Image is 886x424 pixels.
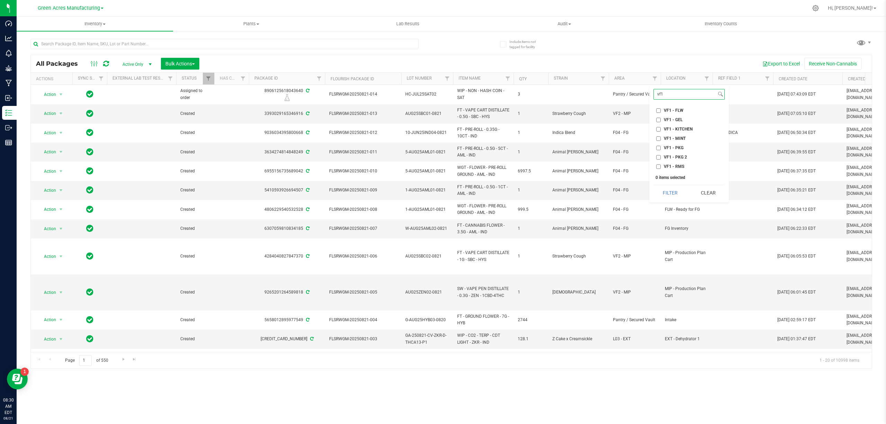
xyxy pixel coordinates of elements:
span: Action [38,109,56,118]
span: MIP - Production Plan Cart [665,286,708,299]
div: 6307059810834185 [248,225,326,232]
span: Created [180,225,210,232]
span: Action [38,90,56,99]
a: Filter [502,73,514,84]
a: Go to the last page [129,355,139,364]
a: Location [666,76,686,81]
inline-svg: Reports [5,139,12,146]
span: Action [38,186,56,195]
span: 128.1 [518,336,544,342]
div: Manage settings [811,5,820,11]
inline-svg: Manufacturing [5,80,12,87]
a: Filter [96,73,107,84]
span: FLSRWGM-20250821-005 [329,289,397,296]
div: 3393029165346916 [248,110,326,117]
inline-svg: Dashboard [5,20,12,27]
span: Created [180,289,210,296]
a: Audit [486,17,642,31]
span: 1 [518,149,544,155]
span: [DATE] 02:59:17 EDT [777,317,816,323]
span: VF1 - PKG [664,146,684,150]
span: VF2 - MIP [613,253,657,260]
span: Action [38,288,56,297]
iframe: Resource center unread badge [20,368,29,376]
div: 6955156735689042 [248,168,326,174]
span: WGT - FLOWER - PRE-ROLL GROUND - AML - IND [457,203,509,216]
span: VF2 - MIP [613,289,657,296]
span: Sync from Compliance System [309,336,314,341]
span: select [57,205,65,214]
span: 1 [518,129,544,136]
span: In Sync [86,166,93,176]
a: Filter [701,73,713,84]
span: [DEMOGRAPHIC_DATA] [552,289,605,296]
span: [DATE] 06:50:34 EDT [777,129,816,136]
span: FLSRWGM-20250821-013 [329,110,397,117]
span: 1 - 20 of 10998 items [814,355,865,366]
span: G-AUG25HYB03-0820 [405,317,449,323]
span: Include items not tagged for facility [509,39,544,49]
span: select [57,224,65,234]
span: Sync from Compliance System [305,226,309,231]
input: VF1 - PKG 2 [656,155,661,160]
span: [DATE] 06:39:55 EDT [777,149,816,155]
a: Plants [173,17,329,31]
span: FLW - Ready for FG [665,206,708,213]
span: Action [38,166,56,176]
span: Created [180,317,210,323]
span: Green Acres Manufacturing [38,5,100,11]
button: Receive Non-Cannabis [804,58,861,70]
span: Sync from Compliance System [305,169,309,173]
span: Pantry / Secured Vault [613,317,657,323]
span: F04 - FG [613,149,657,155]
span: select [57,109,65,118]
span: FG Inventory [665,225,708,232]
span: FT - VAPE CART DISTILLATE - 1G - SBC - HYS [457,250,509,263]
div: 0 items selected [656,175,723,180]
span: 10-JUN25IND04-0821 [405,129,449,136]
span: MIP - Production Plan Cart [665,250,708,263]
span: In Sync [86,251,93,261]
span: Assigned to order [180,88,210,101]
span: In Sync [86,287,93,297]
span: select [57,186,65,195]
span: FLSRWGM-20250821-014 [329,91,397,98]
a: Filter [597,73,609,84]
span: Page of 550 [59,355,114,366]
inline-svg: Analytics [5,35,12,42]
span: In Sync [86,334,93,344]
button: Filter [653,185,687,200]
span: [DATE] 06:05:53 EDT [777,253,816,260]
input: VF1 - RMS [656,164,661,169]
span: 1-AUG25AML01-0821 [405,206,449,213]
span: VF1 - GEL [664,118,683,122]
span: Created [180,110,210,117]
span: In Sync [86,128,93,137]
span: 2744 [518,317,544,323]
span: In Sync [86,185,93,195]
span: Sync from Compliance System [305,254,309,259]
div: 5658012895977549 [248,317,326,323]
span: Inventory Counts [695,21,747,27]
input: VF1 - FLW [656,108,661,113]
span: In Sync [86,205,93,214]
span: In Sync [86,315,93,325]
a: Filter [203,73,214,84]
span: Sync from Compliance System [305,317,309,322]
span: 999.5 [518,206,544,213]
span: select [57,128,65,138]
span: Animal [PERSON_NAME] [552,149,605,155]
input: VF1 - GEL [656,118,661,122]
a: Go to the next page [118,355,128,364]
span: F04 - FG [613,187,657,193]
span: Action [38,315,56,325]
p: 08:30 AM EDT [3,397,13,416]
span: Sync from Compliance System [305,207,309,212]
span: FT - CANNABIS FLOWER - 3.5G - AML - IND [457,222,509,235]
span: VF1 - KITCHEN [664,127,693,131]
span: 1 [518,253,544,260]
span: AUG25SBC01-0821 [405,110,449,117]
span: VF1 - MINT [664,136,686,141]
span: All Packages [36,60,85,67]
span: 5-AUG25AML01-0821 [405,149,449,155]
